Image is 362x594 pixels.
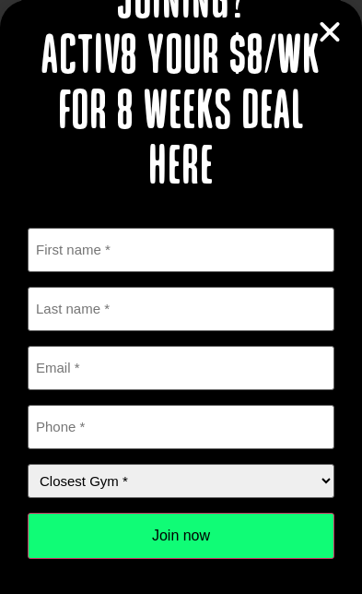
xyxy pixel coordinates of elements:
input: Email * [28,346,334,390]
input: Phone * [28,405,334,449]
input: First name * [28,228,334,272]
input: Join now [28,513,334,559]
a: Close [316,18,344,46]
input: Last name * [28,287,334,331]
